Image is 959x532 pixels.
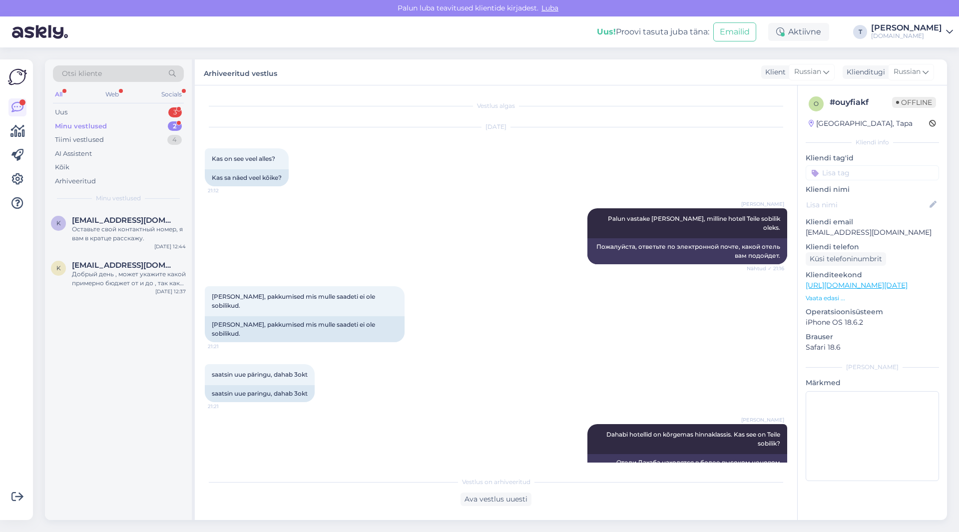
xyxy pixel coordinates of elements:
[806,342,939,353] p: Safari 18.6
[168,121,182,131] div: 2
[167,135,182,145] div: 4
[62,68,102,79] span: Otsi kliente
[205,122,787,131] div: [DATE]
[806,378,939,388] p: Märkmed
[843,67,885,77] div: Klienditugi
[806,153,939,163] p: Kliendi tag'id
[713,22,756,41] button: Emailid
[806,165,939,180] input: Lisa tag
[155,288,186,295] div: [DATE] 12:37
[205,169,289,186] div: Kas sa näed veel kõike?
[768,23,829,41] div: Aktiivne
[212,293,377,309] span: [PERSON_NAME], pakkumised mis mulle saadeti ei ole sobilikud.
[806,227,939,238] p: [EMAIL_ADDRESS][DOMAIN_NAME]
[806,281,908,290] a: [URL][DOMAIN_NAME][DATE]
[806,332,939,342] p: Brauser
[806,307,939,317] p: Operatsioonisüsteem
[806,294,939,303] p: Vaata edasi ...
[871,24,953,40] a: [PERSON_NAME][DOMAIN_NAME]
[806,317,939,328] p: iPhone OS 18.6.2
[205,316,405,342] div: [PERSON_NAME], pakkumised mis mulle saadeti ei ole sobilikud.
[212,371,308,378] span: saatsin uue päringu, dahab 3okt
[72,225,186,243] div: Оставьте свой контактный номер, я вам в кратце расскажу.
[809,118,913,129] div: [GEOGRAPHIC_DATA], Tapa
[154,243,186,250] div: [DATE] 12:44
[72,270,186,288] div: Добрый день , может укажите какой примерно бюджет от и до , так как 5* есть очень разные отели )
[538,3,561,12] span: Luba
[608,215,782,231] span: Palun vastake [PERSON_NAME], milline hotell Teile sobilik oleks.
[55,176,96,186] div: Arhiveeritud
[741,416,784,424] span: [PERSON_NAME]
[597,26,709,38] div: Proovi tasuta juba täna:
[212,155,275,162] span: Kas on see veel alles?
[208,403,245,410] span: 21:21
[806,138,939,147] div: Kliendi info
[56,219,61,227] span: K
[747,265,784,272] span: Nähtud ✓ 21:16
[741,200,784,208] span: [PERSON_NAME]
[806,252,886,266] div: Küsi telefoninumbrit
[103,88,121,101] div: Web
[853,25,867,39] div: T
[894,66,921,77] span: Russian
[806,217,939,227] p: Kliendi email
[461,493,531,506] div: Ava vestlus uuesti
[806,242,939,252] p: Kliendi telefon
[806,363,939,372] div: [PERSON_NAME]
[96,194,141,203] span: Minu vestlused
[806,199,928,210] input: Lisa nimi
[55,107,67,117] div: Uus
[53,88,64,101] div: All
[208,187,245,194] span: 21:12
[871,24,942,32] div: [PERSON_NAME]
[587,238,787,264] div: Пожалуйста, ответьте по электронной почте, какой отель вам подойдет.
[55,162,69,172] div: Kõik
[72,216,176,225] span: Kuhhar@mail.ru
[871,32,942,40] div: [DOMAIN_NAME]
[606,431,782,447] span: Dahabi hotellid on kõrgemas hinnaklassis. Kas see on Teile sobilik?
[587,454,787,480] div: Отели Дахаба находятся в более высоком ценовом диапазоне. Подходит ли это вам?
[806,184,939,195] p: Kliendi nimi
[794,66,821,77] span: Russian
[806,270,939,280] p: Klienditeekond
[72,261,176,270] span: Kuhhar@mail.ru
[830,96,892,108] div: # ouyfiakf
[204,65,277,79] label: Arhiveeritud vestlus
[205,101,787,110] div: Vestlus algas
[168,107,182,117] div: 3
[761,67,786,77] div: Klient
[892,97,936,108] span: Offline
[56,264,61,272] span: K
[55,149,92,159] div: AI Assistent
[462,478,530,487] span: Vestlus on arhiveeritud
[208,343,245,350] span: 21:21
[55,135,104,145] div: Tiimi vestlused
[8,67,27,86] img: Askly Logo
[597,27,616,36] b: Uus!
[159,88,184,101] div: Socials
[55,121,107,131] div: Minu vestlused
[205,385,315,402] div: saatsin uue paringu, dahab 3okt
[814,100,819,107] span: o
